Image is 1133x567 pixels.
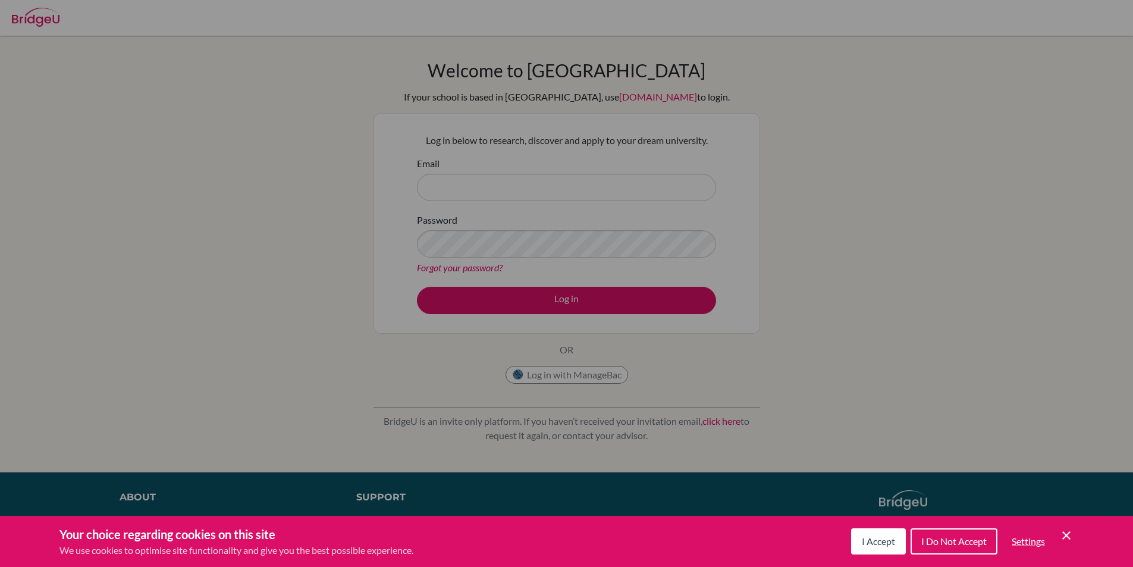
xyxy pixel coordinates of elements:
button: I Do Not Accept [911,528,997,555]
span: Settings [1012,535,1045,547]
span: I Accept [862,535,895,547]
h3: Your choice regarding cookies on this site [59,525,413,543]
button: Settings [1002,530,1054,553]
p: We use cookies to optimise site functionality and give you the best possible experience. [59,543,413,557]
span: I Do Not Accept [921,535,987,547]
button: Save and close [1059,528,1074,543]
button: I Accept [851,528,906,555]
